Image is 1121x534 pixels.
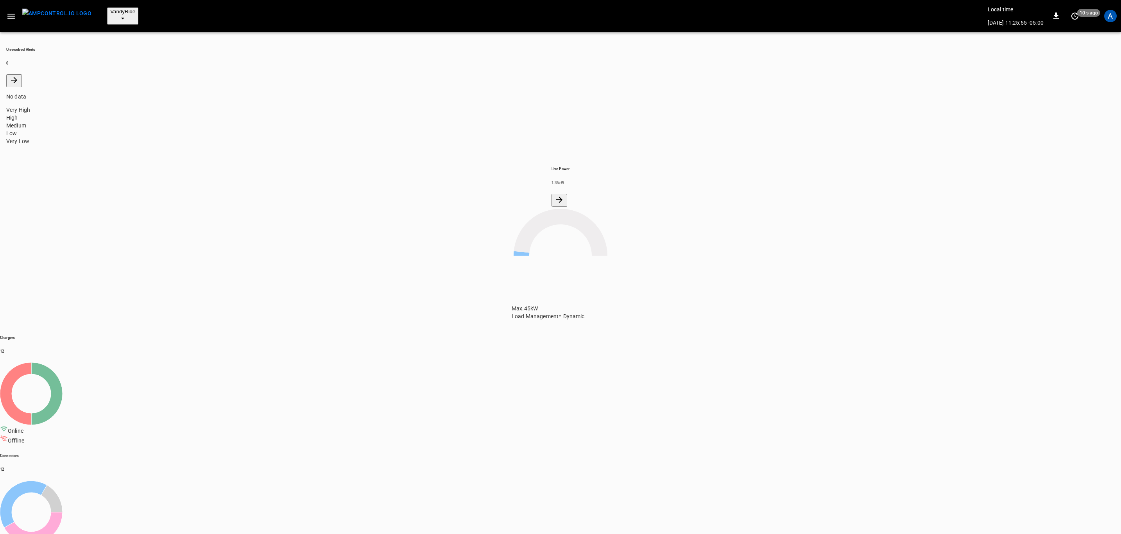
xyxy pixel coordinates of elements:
[1077,9,1100,17] span: 10 s ago
[8,428,23,434] span: Online
[22,9,91,18] img: ampcontrol.io logo
[512,305,538,312] span: Max. 45 kW
[552,194,567,207] button: Energy Overview
[107,7,138,25] button: VandyRide
[6,107,30,113] span: Very High
[6,122,26,129] span: Medium
[6,115,18,121] span: High
[6,74,22,87] button: All Alerts
[6,130,17,136] span: Low
[6,93,1115,100] p: No data
[552,166,570,171] h6: Live Power
[988,19,1044,27] p: [DATE] 11:25:55 -05:00
[19,6,95,26] button: menu
[6,61,1115,66] h6: 0
[110,9,135,14] span: VandyRide
[552,180,570,185] h6: 1.36 kW
[1069,10,1081,22] button: set refresh interval
[1104,10,1117,22] div: profile-icon
[512,313,585,319] span: Load Management = Dynamic
[8,437,24,444] span: Offline
[6,138,29,144] span: Very Low
[6,47,1115,52] h6: Unresolved Alerts
[988,5,1044,13] p: Local time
